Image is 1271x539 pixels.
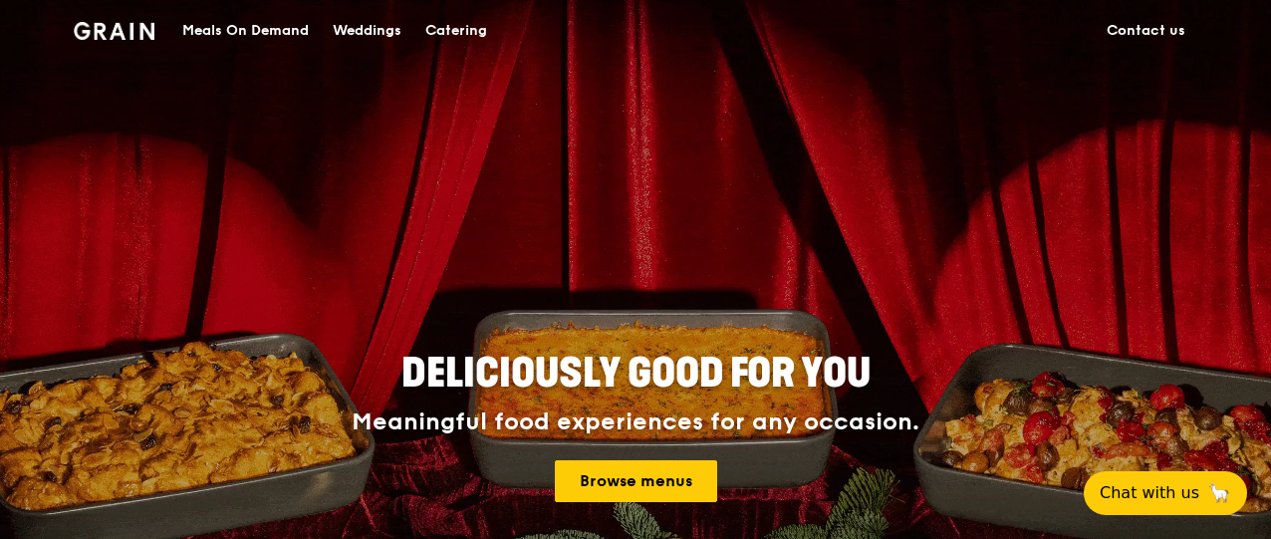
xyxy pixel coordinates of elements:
button: Chat with us🦙 [1084,471,1247,515]
a: Catering [413,1,499,61]
span: Deliciously good for you [401,350,871,398]
div: Meaningful food experiences for any occasion. [277,408,994,436]
span: Chat with us [1100,481,1199,505]
div: Weddings [333,1,401,61]
a: Contact us [1095,1,1197,61]
img: Grain [74,22,154,40]
div: Catering [425,1,487,61]
a: Browse menus [555,460,717,502]
a: Weddings [321,1,413,61]
span: 🦙 [1207,481,1231,505]
div: Meals On Demand [182,1,309,61]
